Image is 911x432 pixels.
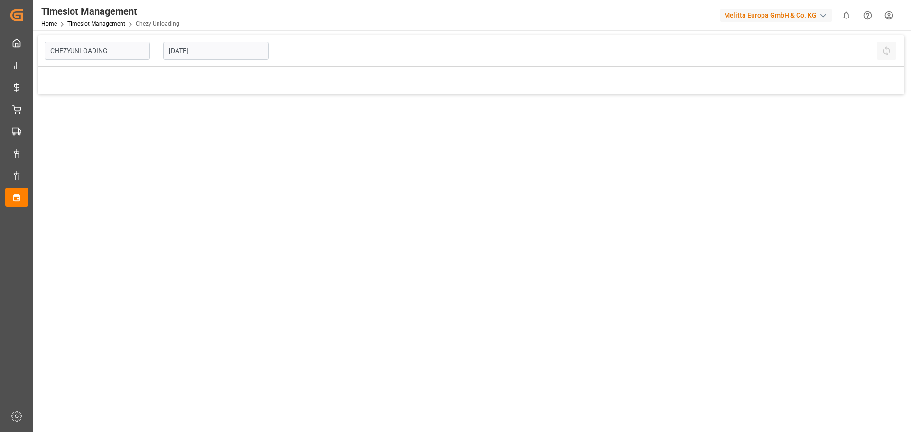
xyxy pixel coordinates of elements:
button: Help Center [857,5,878,26]
a: Timeslot Management [67,20,125,27]
input: DD.MM.YYYY [163,42,269,60]
a: Home [41,20,57,27]
div: Timeslot Management [41,4,179,18]
input: Type to search/select [45,42,150,60]
button: show 0 new notifications [836,5,857,26]
div: Melitta Europa GmbH & Co. KG [720,9,832,22]
button: Melitta Europa GmbH & Co. KG [720,6,836,24]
